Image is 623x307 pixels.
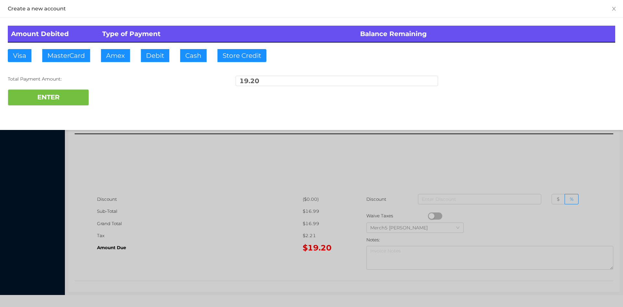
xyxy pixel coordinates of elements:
[8,89,89,106] button: ENTER
[141,49,169,62] button: Debit
[180,49,207,62] button: Cash
[8,49,31,62] button: Visa
[8,26,99,42] th: Amount Debited
[611,6,617,11] i: icon: close
[42,49,90,62] button: MasterCard
[217,49,266,62] button: Store Credit
[357,26,615,42] th: Balance Remaining
[101,49,130,62] button: Amex
[8,5,615,12] div: Create a new account
[99,26,357,42] th: Type of Payment
[8,76,210,83] div: Total Payment Amount:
